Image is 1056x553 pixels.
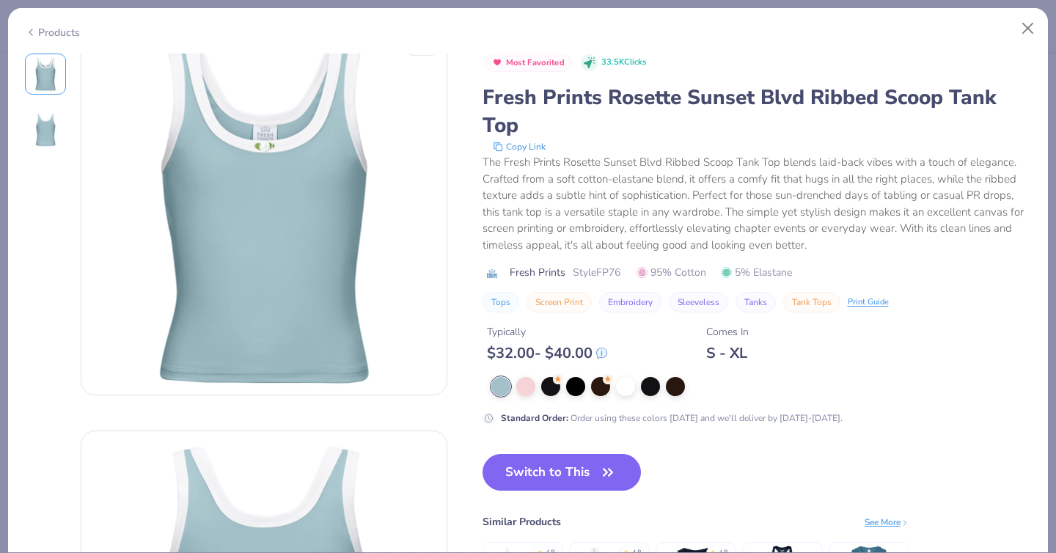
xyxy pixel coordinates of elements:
img: Front [28,56,63,92]
span: Most Favorited [506,59,565,67]
div: $ 32.00 - $ 40.00 [487,344,607,362]
button: Tops [483,292,519,312]
img: Back [28,112,63,147]
div: Similar Products [483,514,561,530]
span: Fresh Prints [510,265,565,280]
button: Tanks [736,292,776,312]
span: 5% Elastane [721,265,792,280]
div: See More [865,516,909,529]
button: Tank Tops [783,292,840,312]
img: Front [81,29,447,395]
button: Embroidery [599,292,661,312]
div: Fresh Prints Rosette Sunset Blvd Ribbed Scoop Tank Top [483,84,1032,139]
strong: Standard Order : [501,412,568,424]
button: Screen Print [527,292,592,312]
img: Most Favorited sort [491,56,503,68]
span: 33.5K Clicks [601,56,646,69]
button: copy to clipboard [488,139,550,154]
button: Switch to This [483,454,642,491]
span: Style FP76 [573,265,620,280]
button: Sleeveless [669,292,728,312]
button: Close [1014,15,1042,43]
div: Typically [487,324,607,340]
div: The Fresh Prints Rosette Sunset Blvd Ribbed Scoop Tank Top blends laid-back vibes with a touch of... [483,154,1032,253]
div: Order using these colors [DATE] and we'll deliver by [DATE]-[DATE]. [501,411,843,425]
span: 95% Cotton [637,265,706,280]
div: S - XL [706,344,749,362]
img: brand logo [483,268,502,279]
div: Products [25,25,80,40]
div: Comes In [706,324,749,340]
div: Print Guide [848,296,889,309]
button: Badge Button [484,54,573,73]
